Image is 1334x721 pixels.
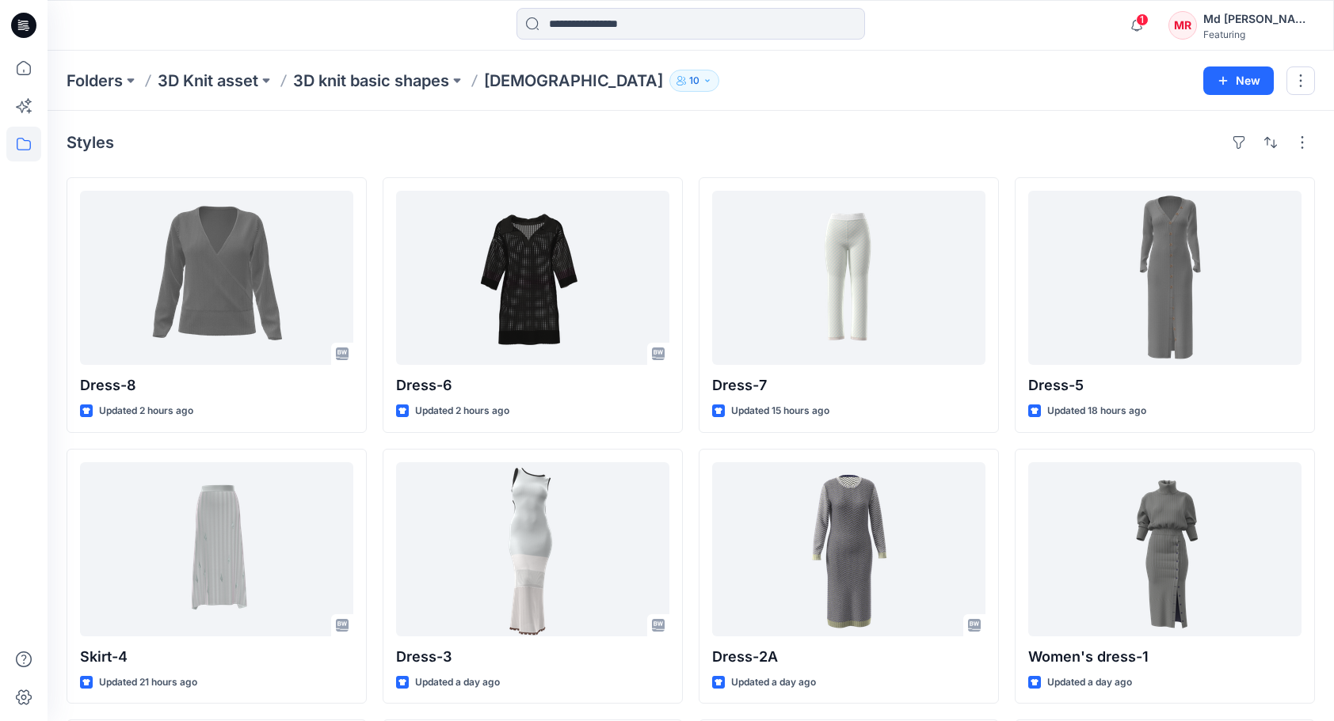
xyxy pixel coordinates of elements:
[396,191,669,365] a: Dress-6
[1047,403,1146,419] p: Updated 18 hours ago
[415,674,500,691] p: Updated a day ago
[99,674,197,691] p: Updated 21 hours ago
[1203,28,1314,40] div: Featuring
[689,72,699,89] p: 10
[396,374,669,397] p: Dress-6
[158,70,258,92] a: 3D Knit asset
[396,646,669,668] p: Dress-3
[1203,66,1274,95] button: New
[1136,13,1149,26] span: 1
[712,462,985,636] a: Dress-2A
[67,70,123,92] a: Folders
[80,374,353,397] p: Dress-8
[669,70,719,92] button: 10
[1047,674,1132,691] p: Updated a day ago
[1028,462,1302,636] a: Women's dress-1
[1028,374,1302,397] p: Dress-5
[1203,9,1314,28] div: Md [PERSON_NAME][DEMOGRAPHIC_DATA]
[1028,191,1302,365] a: Dress-5
[712,374,985,397] p: Dress-7
[80,646,353,668] p: Skirt-4
[731,403,829,419] p: Updated 15 hours ago
[80,462,353,636] a: Skirt-4
[1168,11,1197,40] div: MR
[1028,646,1302,668] p: Women's dress-1
[396,462,669,636] a: Dress-3
[415,403,509,419] p: Updated 2 hours ago
[712,191,985,365] a: Dress-7
[80,191,353,365] a: Dress-8
[99,403,193,419] p: Updated 2 hours ago
[731,674,816,691] p: Updated a day ago
[484,70,663,92] p: [DEMOGRAPHIC_DATA]
[67,133,114,152] h4: Styles
[293,70,449,92] a: 3D knit basic shapes
[712,646,985,668] p: Dress-2A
